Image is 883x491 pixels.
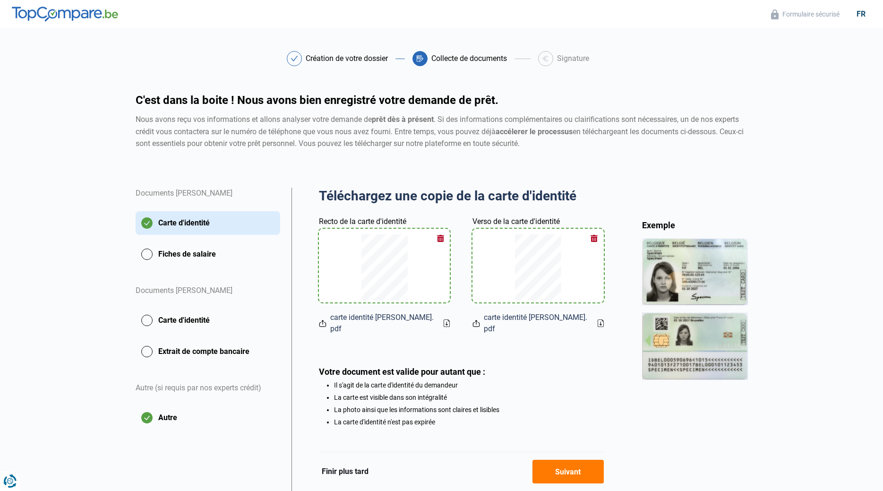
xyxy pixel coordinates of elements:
div: Votre document est valide pour autant que : [319,367,604,377]
a: Download [598,319,604,327]
span: carte identité [PERSON_NAME].pdf [330,312,436,335]
button: Fiches de salaire [136,242,280,266]
div: Signature [557,55,589,62]
div: Documents [PERSON_NAME] [136,188,280,211]
strong: prêt dès à présent [372,115,434,124]
img: TopCompare.be [12,7,118,22]
label: Verso de la carte d'identité [472,216,560,227]
div: Nous avons reçu vos informations et allons analyser votre demande de . Si des informations complé... [136,113,748,150]
div: Exemple [642,220,748,231]
img: idCard [642,238,748,379]
button: Finir plus tard [319,465,371,478]
h1: C'est dans la boite ! Nous avons bien enregistré votre demande de prêt. [136,95,748,106]
a: Download [444,319,450,327]
li: Il s'agit de la carte d'identité du demandeur [334,381,604,389]
div: Création de votre dossier [306,55,388,62]
li: La carte d'identité n'est pas expirée [334,418,604,426]
li: La photo ainsi que les informations sont claires et lisibles [334,406,604,413]
strong: accélerer le processus [496,127,573,136]
li: La carte est visible dans son intégralité [334,394,604,401]
div: Autre (si requis par nos experts crédit) [136,371,280,406]
div: Documents [PERSON_NAME] [136,274,280,309]
button: Suivant [532,460,604,483]
h2: Téléchargez une copie de la carte d'identité [319,188,604,205]
div: Collecte de documents [431,55,507,62]
button: Autre [136,406,280,430]
button: Carte d'identité [136,309,280,332]
label: Recto de la carte d'identité [319,216,406,227]
button: Extrait de compte bancaire [136,340,280,363]
span: carte identité [PERSON_NAME].pdf [484,312,590,335]
button: Carte d'identité [136,211,280,235]
div: fr [851,9,871,18]
button: Formulaire sécurisé [768,9,842,20]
